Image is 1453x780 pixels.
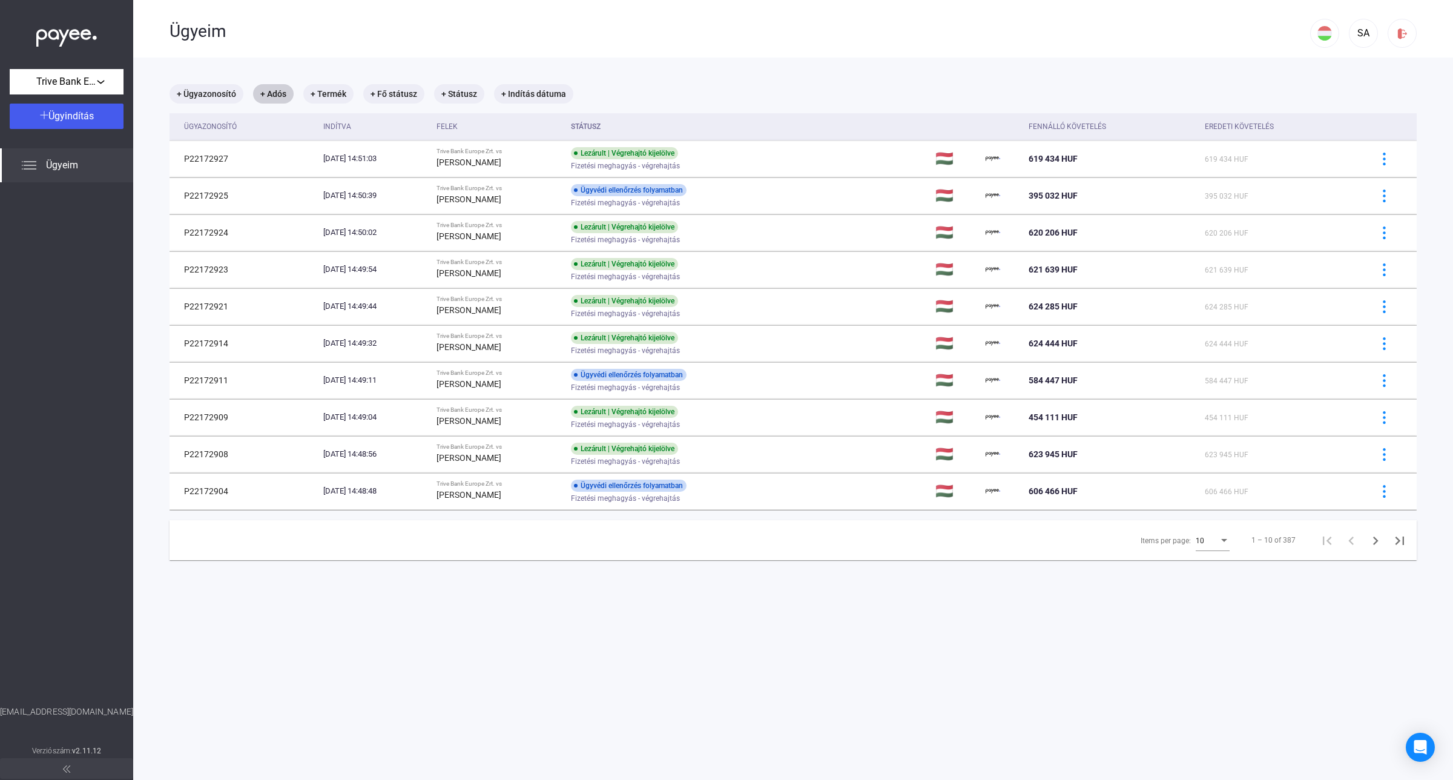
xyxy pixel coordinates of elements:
[323,374,427,386] div: [DATE] 14:49:11
[931,251,981,288] td: 🇭🇺
[571,332,678,344] div: Lezárult | Végrehajtó kijelölve
[571,184,687,196] div: Ügyvédi ellenőrzés folyamatban
[1205,303,1248,311] span: 624 285 HUF
[571,258,678,270] div: Lezárult | Végrehajtó kijelölve
[1205,229,1248,237] span: 620 206 HUF
[1378,263,1391,276] img: more-blue
[170,399,318,435] td: P22172909
[986,410,1000,425] img: payee-logo
[1388,19,1417,48] button: logout-red
[986,225,1000,240] img: payee-logo
[986,373,1000,388] img: payee-logo
[170,325,318,362] td: P22172914
[253,84,294,104] mat-chip: + Adós
[986,299,1000,314] img: payee-logo
[323,263,427,276] div: [DATE] 14:49:54
[437,443,562,451] div: Trive Bank Europe Zrt. vs
[571,406,678,418] div: Lezárult | Végrehajtó kijelölve
[1378,485,1391,498] img: more-blue
[1388,528,1412,552] button: Last page
[1315,528,1339,552] button: First page
[1029,228,1078,237] span: 620 206 HUF
[1378,190,1391,202] img: more-blue
[931,214,981,251] td: 🇭🇺
[1205,266,1248,274] span: 621 639 HUF
[986,447,1000,461] img: payee-logo
[931,362,981,398] td: 🇭🇺
[1339,528,1363,552] button: Previous page
[986,262,1000,277] img: payee-logo
[22,158,36,173] img: list.svg
[1205,119,1274,134] div: Eredeti követelés
[1205,414,1248,422] span: 454 111 HUF
[437,369,562,377] div: Trive Bank Europe Zrt. vs
[1371,257,1397,282] button: more-blue
[10,104,124,129] button: Ügyindítás
[434,84,484,104] mat-chip: + Státusz
[1251,533,1296,547] div: 1 – 10 of 387
[170,473,318,509] td: P22172904
[931,288,981,325] td: 🇭🇺
[437,406,562,414] div: Trive Bank Europe Zrt. vs
[1363,528,1388,552] button: Next page
[931,473,981,509] td: 🇭🇺
[1353,26,1374,41] div: SA
[1378,374,1391,387] img: more-blue
[437,305,501,315] strong: [PERSON_NAME]
[437,379,501,389] strong: [PERSON_NAME]
[571,221,678,233] div: Lezárult | Végrehajtó kijelölve
[1349,19,1378,48] button: SA
[1029,486,1078,496] span: 606 466 HUF
[1371,405,1397,430] button: more-blue
[1029,154,1078,164] span: 619 434 HUF
[437,342,501,352] strong: [PERSON_NAME]
[46,158,78,173] span: Ügyeim
[1205,192,1248,200] span: 395 032 HUF
[571,269,680,284] span: Fizetési meghagyás - végrehajtás
[437,332,562,340] div: Trive Bank Europe Zrt. vs
[1378,300,1391,313] img: more-blue
[170,436,318,472] td: P22172908
[170,140,318,177] td: P22172927
[931,399,981,435] td: 🇭🇺
[571,147,678,159] div: Lezárult | Végrehajtó kijelölve
[1396,27,1409,40] img: logout-red
[571,159,680,173] span: Fizetési meghagyás - végrehajtás
[1205,119,1356,134] div: Eredeti követelés
[323,119,351,134] div: Indítva
[1029,265,1078,274] span: 621 639 HUF
[1205,451,1248,459] span: 623 945 HUF
[184,119,237,134] div: Ügyazonosító
[323,485,427,497] div: [DATE] 14:48:48
[1029,339,1078,348] span: 624 444 HUF
[437,453,501,463] strong: [PERSON_NAME]
[1378,448,1391,461] img: more-blue
[437,119,562,134] div: Felek
[1029,191,1078,200] span: 395 032 HUF
[1029,119,1106,134] div: Fennálló követelés
[1205,340,1248,348] span: 624 444 HUF
[494,84,573,104] mat-chip: + Indítás dátuma
[437,416,501,426] strong: [PERSON_NAME]
[1205,487,1248,496] span: 606 466 HUF
[170,251,318,288] td: P22172923
[1371,478,1397,504] button: more-blue
[323,153,427,165] div: [DATE] 14:51:03
[571,417,680,432] span: Fizetési meghagyás - végrehajtás
[303,84,354,104] mat-chip: + Termék
[437,148,562,155] div: Trive Bank Europe Zrt. vs
[1141,534,1191,548] div: Items per page:
[437,119,458,134] div: Felek
[170,362,318,398] td: P22172911
[1371,294,1397,319] button: more-blue
[571,233,680,247] span: Fizetési meghagyás - végrehajtás
[1029,119,1195,134] div: Fennálló követelés
[931,140,981,177] td: 🇭🇺
[170,214,318,251] td: P22172924
[571,380,680,395] span: Fizetési meghagyás - végrehajtás
[1310,19,1339,48] button: HU
[571,343,680,358] span: Fizetési meghagyás - végrehajtás
[931,325,981,362] td: 🇭🇺
[1317,26,1332,41] img: HU
[170,21,1310,42] div: Ügyeim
